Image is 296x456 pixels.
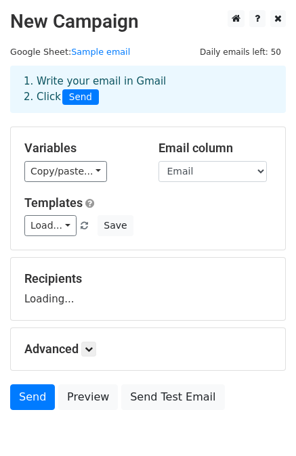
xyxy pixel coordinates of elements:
a: Templates [24,196,83,210]
a: Sample email [71,47,130,57]
h5: Advanced [24,342,272,357]
a: Copy/paste... [24,161,107,182]
span: Send [62,89,99,106]
h5: Variables [24,141,138,156]
h2: New Campaign [10,10,286,33]
button: Save [98,215,133,236]
a: Preview [58,384,118,410]
a: Daily emails left: 50 [195,47,286,57]
h5: Email column [158,141,272,156]
div: Loading... [24,271,272,306]
div: 1. Write your email in Gmail 2. Click [14,74,282,105]
h5: Recipients [24,271,272,286]
a: Load... [24,215,77,236]
span: Daily emails left: 50 [195,45,286,60]
a: Send [10,384,55,410]
small: Google Sheet: [10,47,130,57]
a: Send Test Email [121,384,224,410]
